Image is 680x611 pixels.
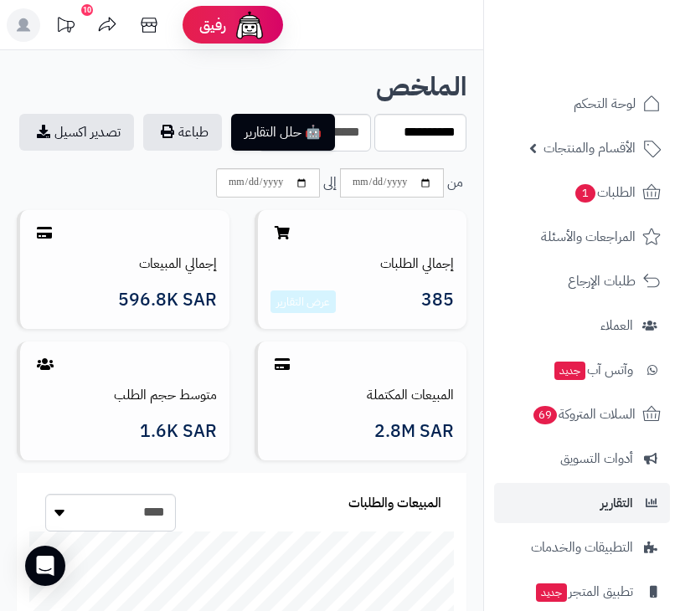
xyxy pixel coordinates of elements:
[560,447,633,470] span: أدوات التسويق
[367,385,454,405] a: المبيعات المكتملة
[554,362,585,380] span: جديد
[118,290,217,310] span: 596.8K SAR
[574,181,636,204] span: الطلبات
[600,314,633,337] span: العملاء
[531,536,633,559] span: التطبيقات والخدمات
[494,439,670,479] a: أدوات التسويق
[494,84,670,124] a: لوحة التحكم
[323,173,337,193] span: إلى
[541,225,636,249] span: المراجعات والأسئلة
[534,580,633,603] span: تطبيق المتجر
[494,305,670,346] a: العملاء
[568,270,636,293] span: طلبات الإرجاع
[233,8,266,42] img: ai-face.png
[494,350,670,390] a: وآتس آبجديد
[494,527,670,567] a: التطبيقات والخدمات
[574,184,595,203] span: 1
[447,173,463,193] span: من
[494,394,670,434] a: السلات المتروكة69
[494,261,670,301] a: طلبات الإرجاع
[374,422,454,441] span: 2.8M SAR
[421,290,454,314] span: 385
[494,172,670,213] a: الطلبات1
[19,114,134,151] a: تصدير اكسيل
[25,546,65,586] div: Open Intercom Messenger
[276,293,330,311] a: عرض التقارير
[348,496,441,511] h3: المبيعات والطلبات
[139,254,217,274] a: إجمالي المبيعات
[543,136,636,160] span: الأقسام والمنتجات
[199,15,226,35] span: رفيق
[231,114,335,151] button: 🤖 حلل التقارير
[44,8,86,46] a: تحديثات المنصة
[494,483,670,523] a: التقارير
[376,67,466,106] b: الملخص
[566,13,664,48] img: logo-2.png
[533,406,557,425] span: 69
[380,254,454,274] a: إجمالي الطلبات
[143,114,222,151] button: طباعة
[81,4,93,16] div: 10
[140,422,217,441] span: 1.6K SAR
[553,358,633,382] span: وآتس آب
[494,217,670,257] a: المراجعات والأسئلة
[532,403,636,426] span: السلات المتروكة
[600,491,633,515] span: التقارير
[574,92,636,116] span: لوحة التحكم
[536,583,567,602] span: جديد
[114,385,217,405] a: متوسط حجم الطلب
